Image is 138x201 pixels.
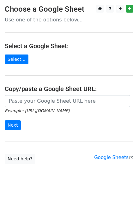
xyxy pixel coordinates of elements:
[5,108,69,113] small: Example: [URL][DOMAIN_NAME]
[5,5,133,14] h3: Choose a Google Sheet
[5,16,133,23] p: Use one of the options below...
[5,154,35,164] a: Need help?
[94,155,133,160] a: Google Sheets
[5,55,28,64] a: Select...
[5,120,21,130] input: Next
[5,42,133,50] h4: Select a Google Sheet:
[5,85,133,93] h4: Copy/paste a Google Sheet URL:
[5,95,130,107] input: Paste your Google Sheet URL here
